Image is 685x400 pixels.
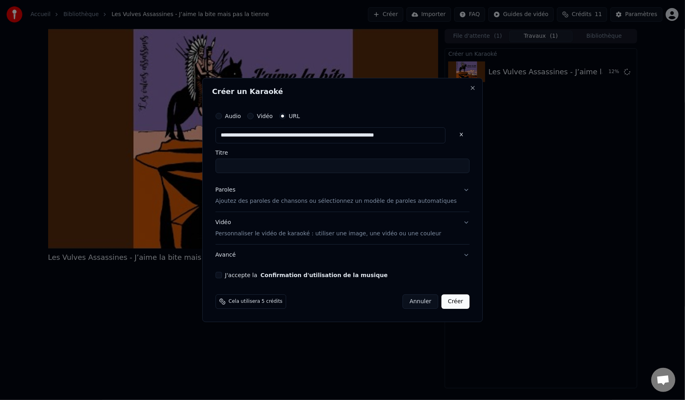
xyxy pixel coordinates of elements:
p: Ajoutez des paroles de chansons ou sélectionnez un modèle de paroles automatiques [215,197,457,205]
button: J'accepte la [260,272,388,278]
span: Cela utilisera 5 crédits [229,298,283,305]
label: URL [289,113,300,119]
label: Titre [215,150,470,155]
button: VidéoPersonnaliser le vidéo de karaoké : utiliser une image, une vidéo ou une couleur [215,212,470,244]
button: ParolesAjoutez des paroles de chansons ou sélectionnez un modèle de paroles automatiques [215,180,470,212]
h2: Créer un Karaoké [212,88,473,95]
button: Annuler [403,294,438,309]
div: Vidéo [215,218,441,238]
label: J'accepte la [225,272,388,278]
label: Vidéo [257,113,272,119]
label: Audio [225,113,241,119]
button: Avancé [215,245,470,265]
button: Créer [441,294,470,309]
p: Personnaliser le vidéo de karaoké : utiliser une image, une vidéo ou une couleur [215,230,441,238]
div: Paroles [215,186,236,194]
